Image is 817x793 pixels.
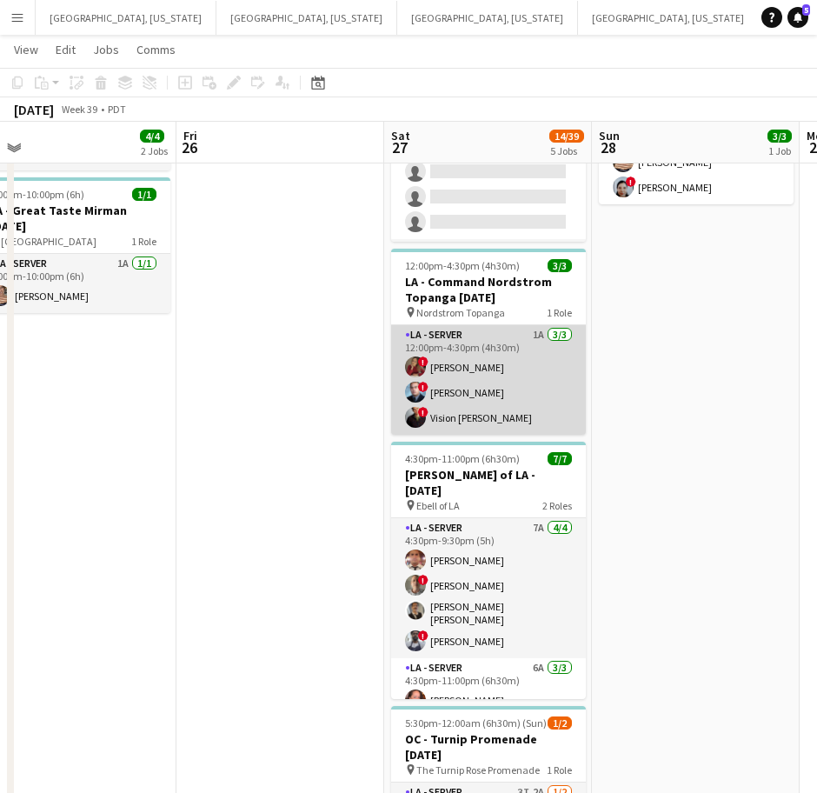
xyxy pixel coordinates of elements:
[416,763,540,776] span: The Turnip Rose Promenade
[391,130,586,239] app-card-role: LA - Server0/31:30pm-10:00pm (8h30m)
[391,128,410,143] span: Sat
[56,42,76,57] span: Edit
[418,382,428,392] span: !
[599,128,620,143] span: Sun
[86,38,126,61] a: Jobs
[132,188,156,201] span: 1/1
[548,716,572,730] span: 1/2
[416,499,460,512] span: Ebell of LA
[787,7,808,28] a: 5
[397,1,578,35] button: [GEOGRAPHIC_DATA], [US_STATE]
[767,130,792,143] span: 3/3
[416,306,505,319] span: Nordstrom Topanga
[7,38,45,61] a: View
[626,177,636,187] span: !
[93,42,119,57] span: Jobs
[548,452,572,465] span: 7/7
[548,259,572,272] span: 3/3
[389,137,410,157] span: 27
[802,4,810,16] span: 5
[768,144,791,157] div: 1 Job
[108,103,126,116] div: PDT
[49,38,83,61] a: Edit
[391,442,586,699] app-job-card: 4:30pm-11:00pm (6h30m)7/7[PERSON_NAME] of LA - [DATE] Ebell of LA2 RolesLA - Server7A4/44:30pm-9:...
[550,144,583,157] div: 5 Jobs
[405,716,547,730] span: 5:30pm-12:00am (6h30m) (Sun)
[547,306,572,319] span: 1 Role
[216,1,397,35] button: [GEOGRAPHIC_DATA], [US_STATE]
[391,325,586,435] app-card-role: LA - Server1A3/312:00pm-4:30pm (4h30m)![PERSON_NAME]![PERSON_NAME]!Vision [PERSON_NAME]
[391,274,586,305] h3: LA - Command Nordstrom Topanga [DATE]
[391,249,586,435] app-job-card: 12:00pm-4:30pm (4h30m)3/3LA - Command Nordstrom Topanga [DATE] Nordstrom Topanga1 RoleLA - Server...
[596,137,620,157] span: 28
[14,42,38,57] span: View
[1,235,96,248] span: [GEOGRAPHIC_DATA]
[418,407,428,417] span: !
[130,38,183,61] a: Comms
[57,103,101,116] span: Week 39
[549,130,584,143] span: 14/39
[141,144,168,157] div: 2 Jobs
[418,630,428,641] span: !
[136,42,176,57] span: Comms
[547,763,572,776] span: 1 Role
[36,1,216,35] button: [GEOGRAPHIC_DATA], [US_STATE]
[418,357,428,367] span: !
[418,575,428,585] span: !
[391,658,586,768] app-card-role: LA - Server6A3/34:30pm-11:00pm (6h30m)[PERSON_NAME]
[578,1,759,35] button: [GEOGRAPHIC_DATA], [US_STATE]
[542,499,572,512] span: 2 Roles
[405,259,520,272] span: 12:00pm-4:30pm (4h30m)
[391,731,586,763] h3: OC - Turnip Promenade [DATE]
[140,130,164,143] span: 4/4
[181,137,197,157] span: 26
[131,235,156,248] span: 1 Role
[405,452,520,465] span: 4:30pm-11:00pm (6h30m)
[391,518,586,658] app-card-role: LA - Server7A4/44:30pm-9:30pm (5h)[PERSON_NAME]![PERSON_NAME][PERSON_NAME] [PERSON_NAME]![PERSON_...
[14,101,54,118] div: [DATE]
[183,128,197,143] span: Fri
[391,467,586,498] h3: [PERSON_NAME] of LA - [DATE]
